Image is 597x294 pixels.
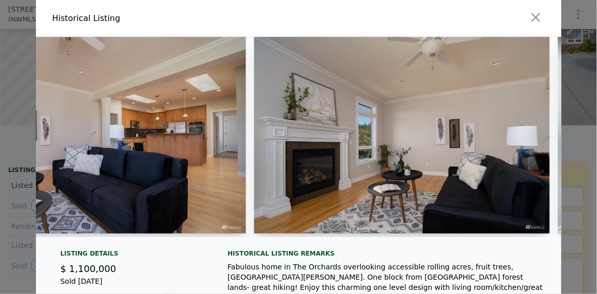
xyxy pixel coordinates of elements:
div: Listing Details [61,249,203,262]
div: Historical Listing remarks [228,249,545,258]
div: Historical Listing [52,12,295,25]
span: $ 1,100,000 [61,263,117,274]
img: Property Img [254,37,550,234]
